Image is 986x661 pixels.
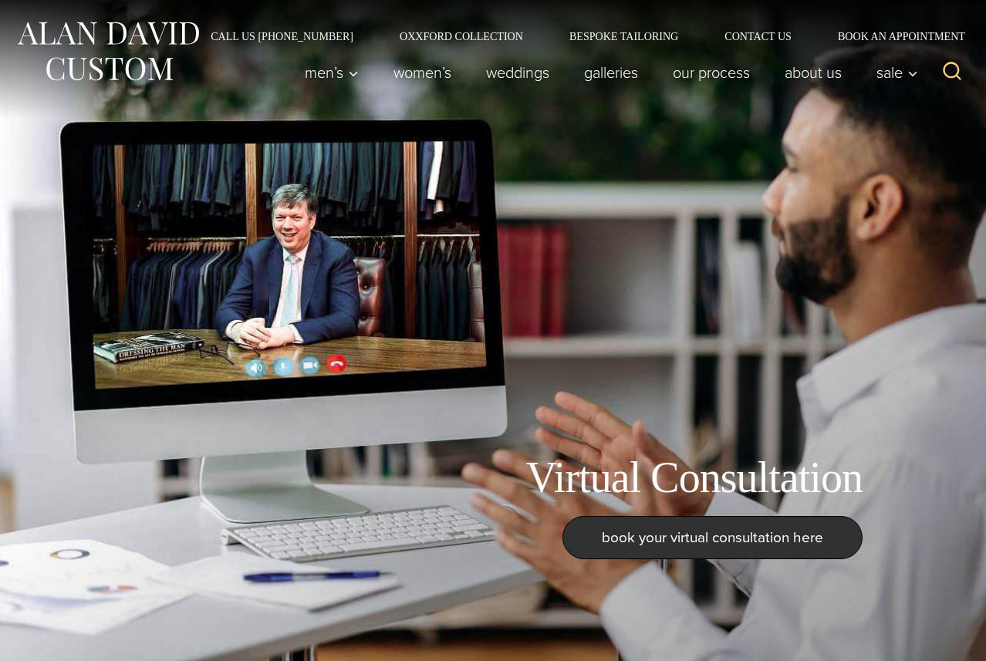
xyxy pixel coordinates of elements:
nav: Primary Navigation [288,57,927,88]
span: Men’s [305,65,359,80]
a: Call Us [PHONE_NUMBER] [187,31,377,42]
a: Women’s [377,57,469,88]
a: Book an Appointment [815,31,971,42]
a: book your virtual consultation here [562,516,863,559]
a: Our Process [656,57,768,88]
a: Bespoke Tailoring [546,31,701,42]
a: weddings [469,57,567,88]
nav: Secondary Navigation [187,31,971,42]
img: Alan David Custom [15,17,201,86]
a: Oxxford Collection [377,31,546,42]
a: Galleries [567,57,656,88]
a: Contact Us [701,31,815,42]
a: About Us [768,57,859,88]
span: Sale [876,65,918,80]
span: book your virtual consultation here [602,526,823,548]
button: View Search Form [934,54,971,91]
h1: Virtual Consultation [526,452,863,504]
